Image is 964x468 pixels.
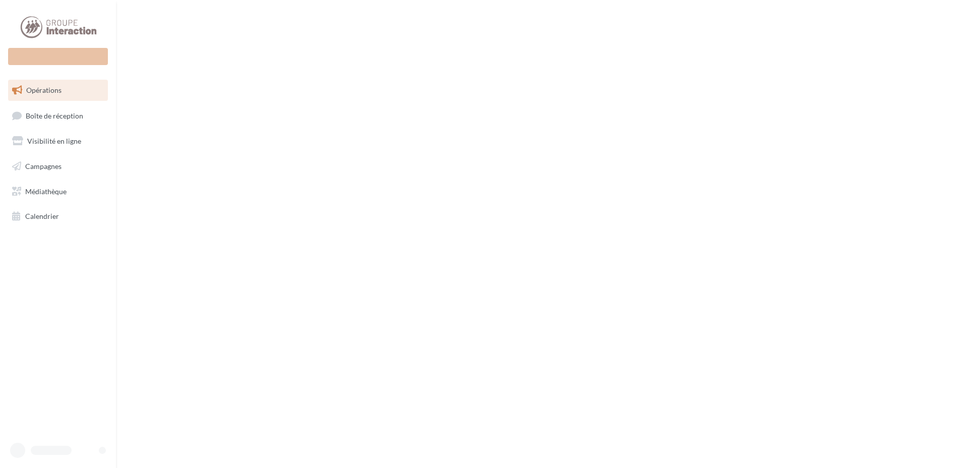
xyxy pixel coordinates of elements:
[6,131,110,152] a: Visibilité en ligne
[25,162,62,170] span: Campagnes
[6,181,110,202] a: Médiathèque
[6,206,110,227] a: Calendrier
[26,111,83,120] span: Boîte de réception
[6,105,110,127] a: Boîte de réception
[6,80,110,101] a: Opérations
[25,187,67,195] span: Médiathèque
[25,212,59,220] span: Calendrier
[26,86,62,94] span: Opérations
[27,137,81,145] span: Visibilité en ligne
[6,156,110,177] a: Campagnes
[8,48,108,65] div: Nouvelle campagne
